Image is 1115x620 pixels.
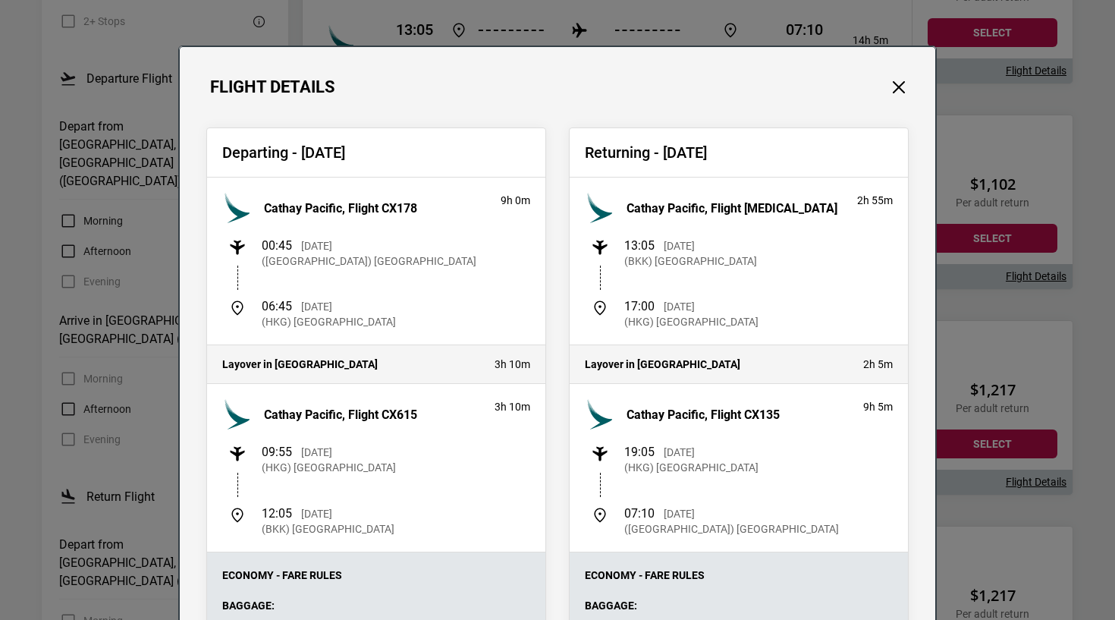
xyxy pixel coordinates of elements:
[585,568,893,583] p: Economy - Fare Rules
[222,600,275,612] strong: Baggage:
[301,299,332,314] p: [DATE]
[664,445,695,460] p: [DATE]
[495,399,530,414] p: 3h 10m
[627,408,780,422] h3: Cathay Pacific, Flight CX135
[624,253,757,269] p: (BKK) [GEOGRAPHIC_DATA]
[301,238,332,253] p: [DATE]
[210,77,335,97] h1: Flight Details
[264,408,417,422] h3: Cathay Pacific, Flight CX615
[863,357,893,372] p: 2h 5m
[222,193,253,223] img: Cathay Pacific
[222,143,530,162] h2: Departing - [DATE]
[262,445,292,459] span: 09:55
[264,201,417,216] h3: Cathay Pacific, Flight CX178
[664,238,695,253] p: [DATE]
[624,506,655,521] span: 07:10
[585,600,637,612] strong: Baggage:
[262,253,476,269] p: ([GEOGRAPHIC_DATA]) [GEOGRAPHIC_DATA]
[301,445,332,460] p: [DATE]
[585,193,615,223] img: Cathay Pacific
[857,193,893,208] p: 2h 55m
[222,358,479,371] h4: Layover in [GEOGRAPHIC_DATA]
[501,193,530,208] p: 9h 0m
[222,568,530,583] p: Economy - Fare Rules
[262,506,292,521] span: 12:05
[664,506,695,521] p: [DATE]
[495,357,530,372] p: 3h 10m
[624,445,655,459] span: 19:05
[863,399,893,414] p: 9h 5m
[262,299,292,313] span: 06:45
[624,314,759,329] p: (HKG) [GEOGRAPHIC_DATA]
[262,238,292,253] span: 00:45
[889,77,909,97] button: Close
[585,143,893,162] h2: Returning - [DATE]
[664,299,695,314] p: [DATE]
[624,238,655,253] span: 13:05
[262,521,394,537] p: (BKK) [GEOGRAPHIC_DATA]
[624,521,839,537] p: ([GEOGRAPHIC_DATA]) [GEOGRAPHIC_DATA]
[624,460,759,475] p: (HKG) [GEOGRAPHIC_DATA]
[624,299,655,313] span: 17:00
[585,358,848,371] h4: Layover in [GEOGRAPHIC_DATA]
[585,399,615,430] img: Cathay Pacific
[627,201,837,216] h3: Cathay Pacific, Flight [MEDICAL_DATA]
[222,399,253,430] img: Cathay Pacific
[262,460,396,475] p: (HKG) [GEOGRAPHIC_DATA]
[301,506,332,521] p: [DATE]
[262,314,396,329] p: (HKG) [GEOGRAPHIC_DATA]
